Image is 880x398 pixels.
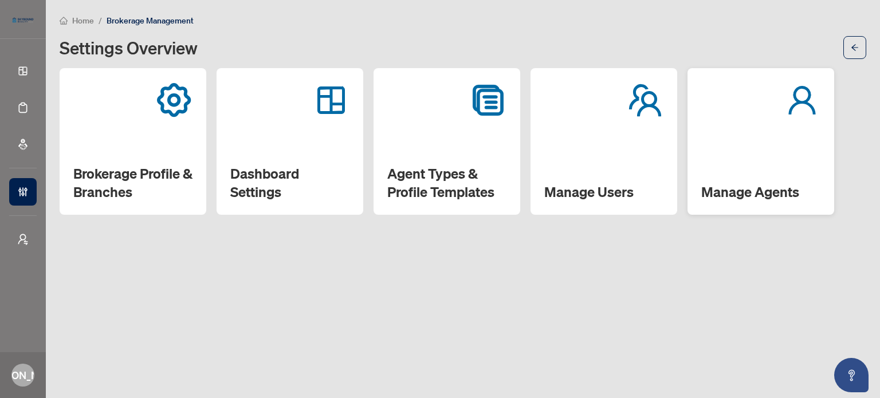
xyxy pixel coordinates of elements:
[99,14,102,27] li: /
[851,44,859,52] span: arrow-left
[107,15,194,26] span: Brokerage Management
[9,14,37,26] img: logo
[701,183,820,201] h2: Manage Agents
[60,38,198,57] h1: Settings Overview
[72,15,94,26] span: Home
[73,164,192,201] h2: Brokerage Profile & Branches
[834,358,869,392] button: Open asap
[230,164,349,201] h2: Dashboard Settings
[17,234,29,245] span: user-switch
[544,183,663,201] h2: Manage Users
[60,17,68,25] span: home
[387,164,506,201] h2: Agent Types & Profile Templates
